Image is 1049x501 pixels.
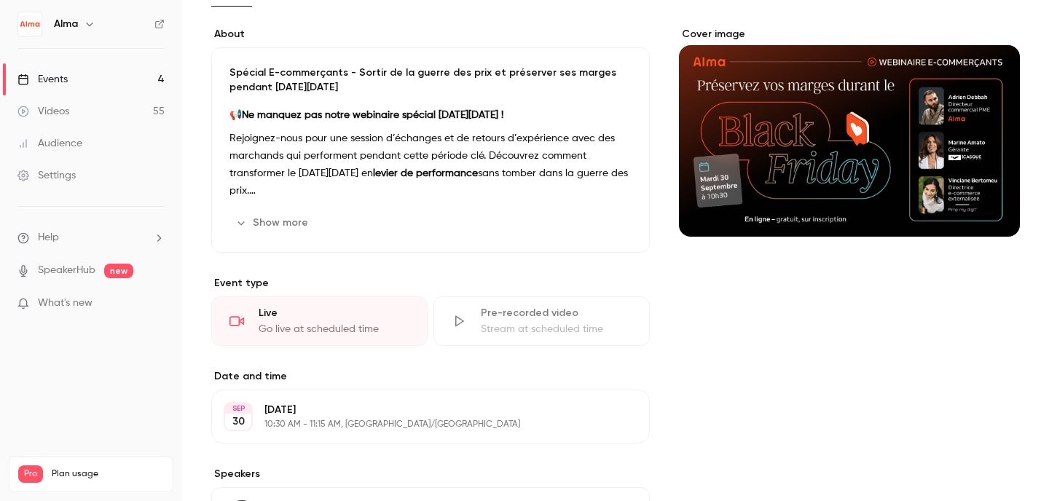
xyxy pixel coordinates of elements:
[433,296,650,346] div: Pre-recorded videoStream at scheduled time
[264,419,573,430] p: 10:30 AM - 11:15 AM, [GEOGRAPHIC_DATA]/[GEOGRAPHIC_DATA]
[679,27,1020,42] label: Cover image
[18,465,43,483] span: Pro
[211,276,650,291] p: Event type
[481,306,632,320] div: Pre-recorded video
[17,168,76,183] div: Settings
[481,322,632,336] div: Stream at scheduled time
[17,104,69,119] div: Videos
[17,72,68,87] div: Events
[54,17,78,31] h6: Alma
[264,403,573,417] p: [DATE]
[211,27,650,42] label: About
[229,130,632,200] p: Rejoignez-nous pour une session d’échanges et de retours d’expérience avec des marchands qui perf...
[147,297,165,310] iframe: Noticeable Trigger
[38,230,59,245] span: Help
[259,322,409,336] div: Go live at scheduled time
[38,296,93,311] span: What's new
[232,414,245,429] p: 30
[52,468,164,480] span: Plan usage
[18,12,42,36] img: Alma
[17,230,165,245] li: help-dropdown-opener
[229,66,632,95] p: Spécial E-commerçants - Sortir de la guerre des prix et préserver ses marges pendant [DATE][DATE]
[225,403,251,414] div: SEP
[17,136,82,151] div: Audience
[211,369,650,384] label: Date and time
[229,106,632,124] p: 📢
[104,264,133,278] span: new
[38,263,95,278] a: SpeakerHub
[242,110,503,120] strong: Ne manquez pas notre webinaire spécial [DATE][DATE] !
[373,168,478,178] strong: levier de performance
[229,211,317,234] button: Show more
[259,306,409,320] div: Live
[211,296,428,346] div: LiveGo live at scheduled time
[211,467,650,481] label: Speakers
[679,27,1020,237] section: Cover image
